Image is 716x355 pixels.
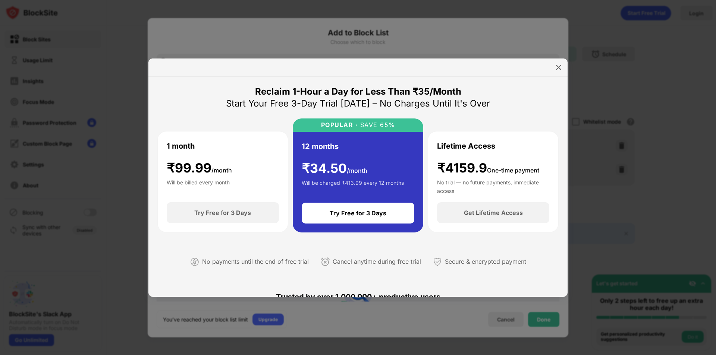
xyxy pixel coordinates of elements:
[321,257,330,266] img: cancel-anytime
[433,257,442,266] img: secured-payment
[437,178,549,193] div: No trial — no future payments, immediate access
[302,141,339,152] div: 12 months
[358,121,395,129] div: SAVE 65%
[255,86,461,98] div: Reclaim 1-Hour a Day for Less Than ₹35/Month
[167,161,232,176] div: ₹ 99.99
[226,98,490,110] div: Start Your Free 3-Day Trial [DATE] – No Charges Until It's Over
[321,121,358,129] div: POPULAR ·
[157,279,559,315] div: Trusted by over 1,000,000+ productive users
[445,256,526,267] div: Secure & encrypted payment
[347,167,367,174] span: /month
[330,209,386,217] div: Try Free for 3 Days
[302,179,404,194] div: Will be charged ₹413.99 every 12 months
[194,209,251,216] div: Try Free for 3 Days
[487,167,539,174] span: One-time payment
[167,140,195,152] div: 1 month
[202,256,309,267] div: No payments until the end of free trial
[167,178,230,193] div: Will be billed every month
[464,209,523,216] div: Get Lifetime Access
[437,161,539,176] div: ₹4159.9
[437,140,495,152] div: Lifetime Access
[211,167,232,174] span: /month
[302,161,367,176] div: ₹ 34.50
[333,256,421,267] div: Cancel anytime during free trial
[190,257,199,266] img: not-paying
